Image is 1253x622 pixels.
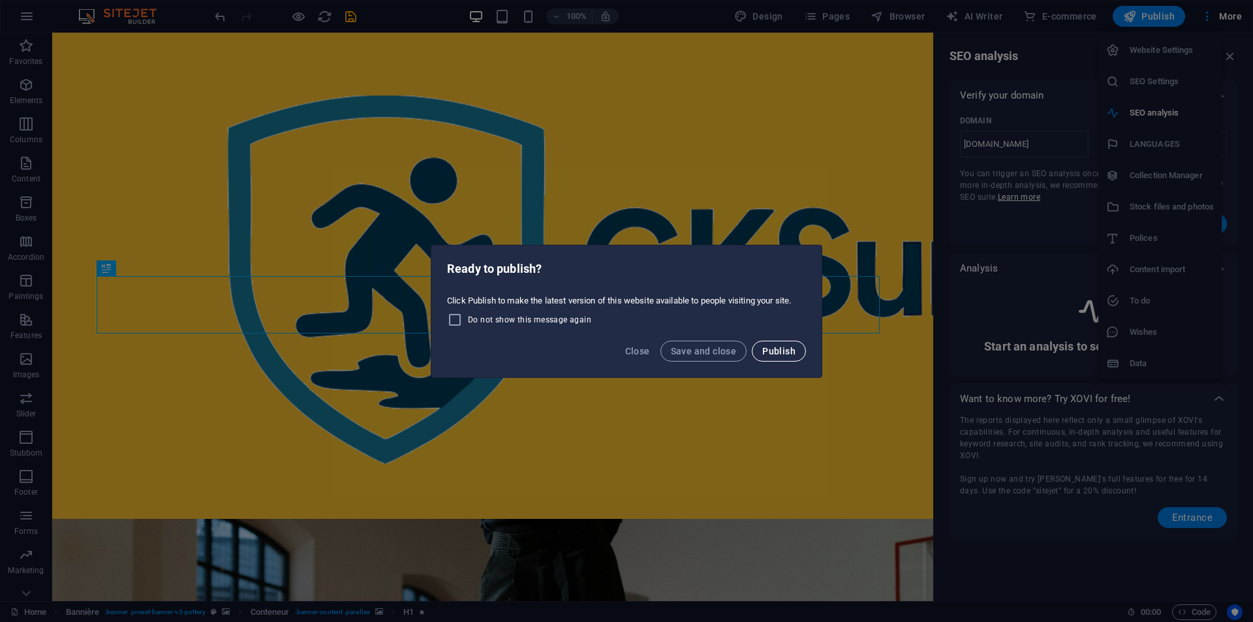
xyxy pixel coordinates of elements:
font: Publish [762,346,796,356]
font: Save and close [671,346,737,356]
button: Publish [752,341,806,362]
button: Close [620,341,655,362]
font: Do not show this message again [468,315,591,324]
font: Ready to publish? [447,262,542,275]
button: Save and close [660,341,747,362]
font: Close [625,346,650,356]
font: Click Publish to make the latest version of this website available to people visiting your site. [447,296,791,305]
